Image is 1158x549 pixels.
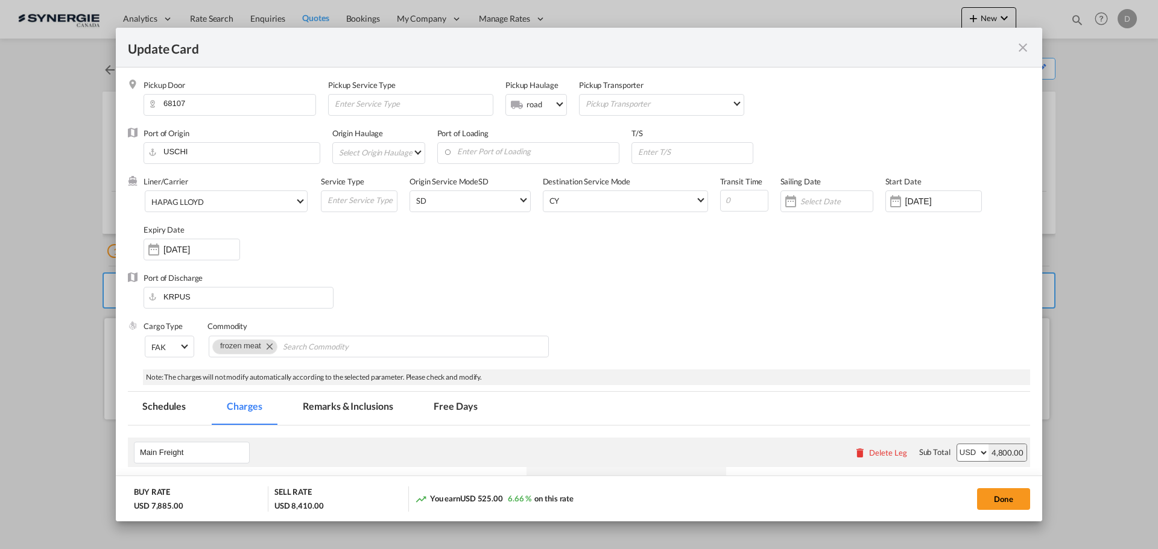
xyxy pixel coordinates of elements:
md-tab-item: Charges [212,392,276,425]
button: Done [977,488,1030,510]
div: SD [410,176,543,224]
div: Buy Rates [533,473,720,484]
div: Sell Rates [732,473,920,484]
div: Delete Leg [869,448,907,457]
label: Port of Loading [437,128,489,138]
input: Pickup Door [150,95,315,113]
div: SELL RATE [274,486,312,500]
div: You earn on this rate [415,493,574,506]
div: Sub Total [919,447,951,457]
span: USD 525.00 [460,494,503,503]
md-chips-wrap: Chips container. Use arrow keys to select chips. [209,336,549,357]
input: Enter Port of Discharge [150,287,333,306]
label: Expiry Date [144,225,185,234]
input: Select Date [800,196,873,206]
md-icon: icon-close fg-AAA8AD m-0 pointer [1016,40,1030,55]
md-select: Select Pickup Haulage: road [525,95,566,114]
div: Note: The charges will not modify automatically according to the selected parameter. Please check... [143,369,1030,386]
label: Pickup Door [144,80,185,90]
md-dialog: Update Card Pickup ... [116,28,1042,522]
input: Enter T/S [637,143,753,161]
label: Pickup Transporter [579,80,644,90]
md-select: Select Origin Haulage [338,143,425,162]
span: frozen meat [220,341,261,350]
input: Leg Name [140,444,249,462]
div: CY [549,196,560,205]
input: 0 [720,190,768,212]
label: Origin Haulage [332,128,384,138]
label: Service Type [321,177,364,186]
label: Origin Service Mode [410,177,478,186]
label: Pickup Service Type [328,80,396,90]
label: Commodity [207,321,247,331]
input: Enter Port of Origin [150,143,320,161]
div: BUY RATE [134,486,170,500]
label: T/S [631,128,643,138]
label: Destination Service Mode [543,177,631,186]
label: Pickup Haulage [505,80,558,90]
span: 6.66 % [508,494,531,503]
md-select: Select Liner: HAPAG LLOYD [145,190,308,212]
input: Expiry Date [163,245,239,254]
div: USD 7,885.00 [134,500,183,511]
md-tab-item: Free Days [419,392,492,425]
label: Sailing Date [780,177,821,186]
div: SD [416,196,426,205]
th: Comments [925,467,982,514]
input: Enter Service Type [334,95,493,113]
div: FAK [151,342,166,352]
button: Remove frozen meat [259,340,277,352]
md-select: Select Cargo type: FAK [145,336,194,357]
label: Liner/Carrier [144,177,188,186]
input: Enter Service Type [326,191,397,209]
th: Action [982,467,1030,514]
button: Delete Leg [854,448,907,457]
input: Start Date [905,196,981,206]
label: Start Date [885,177,922,186]
div: Update Card [128,40,1016,55]
md-select: Pickup Transporter [584,95,744,112]
md-select: Select Destination Service Mode: CY [548,191,707,209]
label: Cargo Type [144,321,183,331]
input: Search Commodity [283,337,393,357]
md-icon: icon-delete [854,447,866,459]
md-select: Select Origin Service Mode: SD [415,191,530,209]
md-tab-item: Remarks & Inclusions [288,392,407,425]
label: Port of Discharge [144,273,203,283]
md-icon: icon-trending-up [415,493,427,505]
div: 4,800.00 [989,444,1027,461]
md-pagination-wrapper: Use the left and right arrow keys to navigate between tabs [128,392,504,425]
div: road [527,99,542,109]
input: Enter Port of Loading [443,143,619,161]
div: HAPAG LLOYD [151,197,204,207]
img: cargo.png [128,321,138,330]
div: USD 8,410.00 [274,500,324,511]
label: Port of Origin [144,128,189,138]
label: Transit Time [720,177,763,186]
md-tab-item: Schedules [128,392,200,425]
div: frozen meat. Press delete to remove this chip. [220,340,264,352]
